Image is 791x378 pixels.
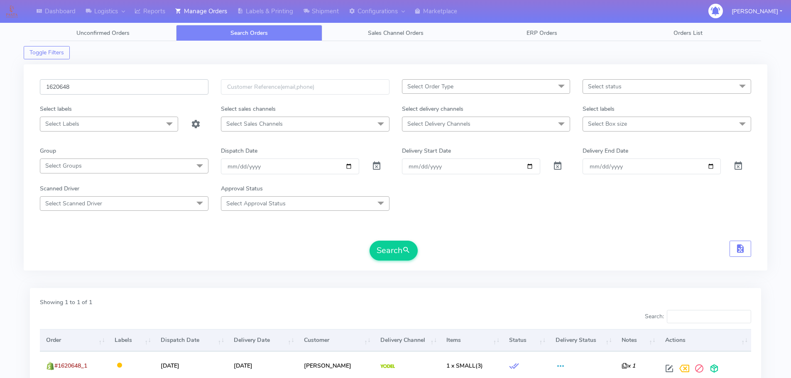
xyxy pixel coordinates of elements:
th: Delivery Channel: activate to sort column ascending [374,329,441,351]
span: 1 x SMALL [446,362,475,370]
label: Select sales channels [221,105,276,113]
span: Search Orders [230,29,268,37]
th: Dispatch Date: activate to sort column ascending [154,329,228,351]
label: Select delivery channels [402,105,463,113]
button: Toggle Filters [24,46,70,59]
label: Delivery Start Date [402,146,451,155]
input: Customer Reference(email,phone) [221,79,389,95]
span: Select Sales Channels [226,120,283,128]
th: Delivery Date: activate to sort column ascending [228,329,298,351]
label: Search: [645,310,751,323]
span: Select Box size [588,120,627,128]
th: Status: activate to sort column ascending [503,329,549,351]
span: Select status [588,83,622,90]
span: Select Groups [45,162,82,170]
span: Unconfirmed Orders [76,29,130,37]
th: Items: activate to sort column ascending [440,329,503,351]
button: Search [370,241,418,261]
label: Select labels [40,105,72,113]
label: Select labels [583,105,615,113]
th: Notes: activate to sort column ascending [615,329,659,351]
th: Labels: activate to sort column ascending [108,329,154,351]
th: Actions: activate to sort column ascending [659,329,751,351]
span: Select Approval Status [226,200,286,207]
span: Select Order Type [407,83,453,90]
i: x 1 [622,362,635,370]
span: Orders List [673,29,703,37]
button: [PERSON_NAME] [725,3,789,20]
span: #1620648_1 [54,362,87,370]
img: Yodel [380,364,395,368]
span: Sales Channel Orders [368,29,424,37]
label: Group [40,146,56,155]
img: shopify.png [46,362,54,370]
input: Order Id [40,79,208,95]
span: Select Delivery Channels [407,120,470,128]
ul: Tabs [30,25,761,41]
span: Select Scanned Driver [45,200,102,207]
th: Customer: activate to sort column ascending [298,329,374,351]
span: Select Labels [45,120,79,128]
label: Dispatch Date [221,146,257,155]
label: Delivery End Date [583,146,628,155]
input: Search: [667,310,751,323]
label: Scanned Driver [40,184,79,193]
th: Order: activate to sort column ascending [40,329,108,351]
span: ERP Orders [527,29,557,37]
th: Delivery Status: activate to sort column ascending [549,329,615,351]
label: Showing 1 to 1 of 1 [40,298,92,307]
span: (3) [446,362,483,370]
label: Approval Status [221,184,263,193]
